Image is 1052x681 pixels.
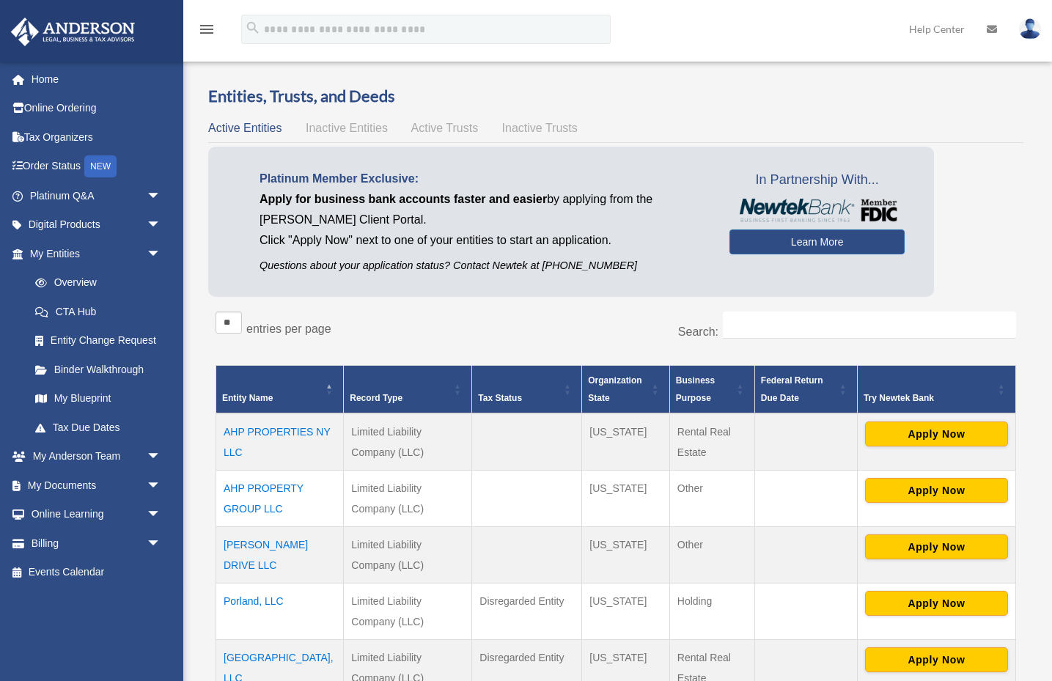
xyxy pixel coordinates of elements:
span: Business Purpose [676,375,715,403]
a: Entity Change Request [21,326,176,356]
td: Limited Liability Company (LLC) [344,527,472,584]
a: Digital Productsarrow_drop_down [10,210,183,240]
td: Disregarded Entity [472,584,582,640]
td: Limited Liability Company (LLC) [344,413,472,471]
a: My Entitiesarrow_drop_down [10,239,176,268]
span: Organization State [588,375,641,403]
td: Porland, LLC [216,584,344,640]
span: Federal Return Due Date [761,375,823,403]
td: Other [669,471,754,527]
label: Search: [678,325,718,338]
span: arrow_drop_down [147,239,176,269]
span: arrow_drop_down [147,210,176,240]
button: Apply Now [865,422,1008,446]
div: NEW [84,155,117,177]
span: arrow_drop_down [147,442,176,472]
span: In Partnership With... [729,169,905,192]
a: My Anderson Teamarrow_drop_down [10,442,183,471]
a: Events Calendar [10,558,183,587]
p: Platinum Member Exclusive: [260,169,707,189]
td: Limited Liability Company (LLC) [344,584,472,640]
a: My Documentsarrow_drop_down [10,471,183,500]
h3: Entities, Trusts, and Deeds [208,85,1023,108]
td: AHP PROPERTY GROUP LLC [216,471,344,527]
span: Apply for business bank accounts faster and easier [260,193,547,205]
th: Try Newtek Bank : Activate to sort [857,366,1015,414]
img: Anderson Advisors Platinum Portal [7,18,139,46]
button: Apply Now [865,647,1008,672]
a: menu [198,26,216,38]
p: Questions about your application status? Contact Newtek at [PHONE_NUMBER] [260,257,707,275]
td: [US_STATE] [582,527,670,584]
a: CTA Hub [21,297,176,326]
span: Active Trusts [411,122,479,134]
span: arrow_drop_down [147,471,176,501]
span: Inactive Trusts [502,122,578,134]
a: Home [10,65,183,94]
span: Active Entities [208,122,282,134]
a: Tax Due Dates [21,413,176,442]
img: NewtekBankLogoSM.png [737,199,897,222]
button: Apply Now [865,591,1008,616]
i: menu [198,21,216,38]
span: Entity Name [222,393,273,403]
a: My Blueprint [21,384,176,413]
td: [US_STATE] [582,471,670,527]
td: Holding [669,584,754,640]
td: Rental Real Estate [669,413,754,471]
span: arrow_drop_down [147,181,176,211]
span: Record Type [350,393,402,403]
th: Record Type: Activate to sort [344,366,472,414]
button: Apply Now [865,534,1008,559]
img: User Pic [1019,18,1041,40]
td: [US_STATE] [582,413,670,471]
th: Business Purpose: Activate to sort [669,366,754,414]
button: Apply Now [865,478,1008,503]
a: Tax Organizers [10,122,183,152]
td: Limited Liability Company (LLC) [344,471,472,527]
span: Inactive Entities [306,122,388,134]
td: AHP PROPERTIES NY LLC [216,413,344,471]
a: Billingarrow_drop_down [10,529,183,558]
label: entries per page [246,323,331,335]
a: Online Learningarrow_drop_down [10,500,183,529]
td: Other [669,527,754,584]
td: [PERSON_NAME] DRIVE LLC [216,527,344,584]
div: Try Newtek Bank [864,389,993,407]
td: [US_STATE] [582,584,670,640]
a: Online Ordering [10,94,183,123]
a: Learn More [729,229,905,254]
p: by applying from the [PERSON_NAME] Client Portal. [260,189,707,230]
th: Organization State: Activate to sort [582,366,670,414]
i: search [245,20,261,36]
span: arrow_drop_down [147,500,176,530]
a: Platinum Q&Aarrow_drop_down [10,181,183,210]
th: Entity Name: Activate to invert sorting [216,366,344,414]
a: Overview [21,268,169,298]
p: Click "Apply Now" next to one of your entities to start an application. [260,230,707,251]
th: Federal Return Due Date: Activate to sort [754,366,857,414]
span: Tax Status [478,393,522,403]
a: Order StatusNEW [10,152,183,182]
th: Tax Status: Activate to sort [472,366,582,414]
span: arrow_drop_down [147,529,176,559]
a: Binder Walkthrough [21,355,176,384]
